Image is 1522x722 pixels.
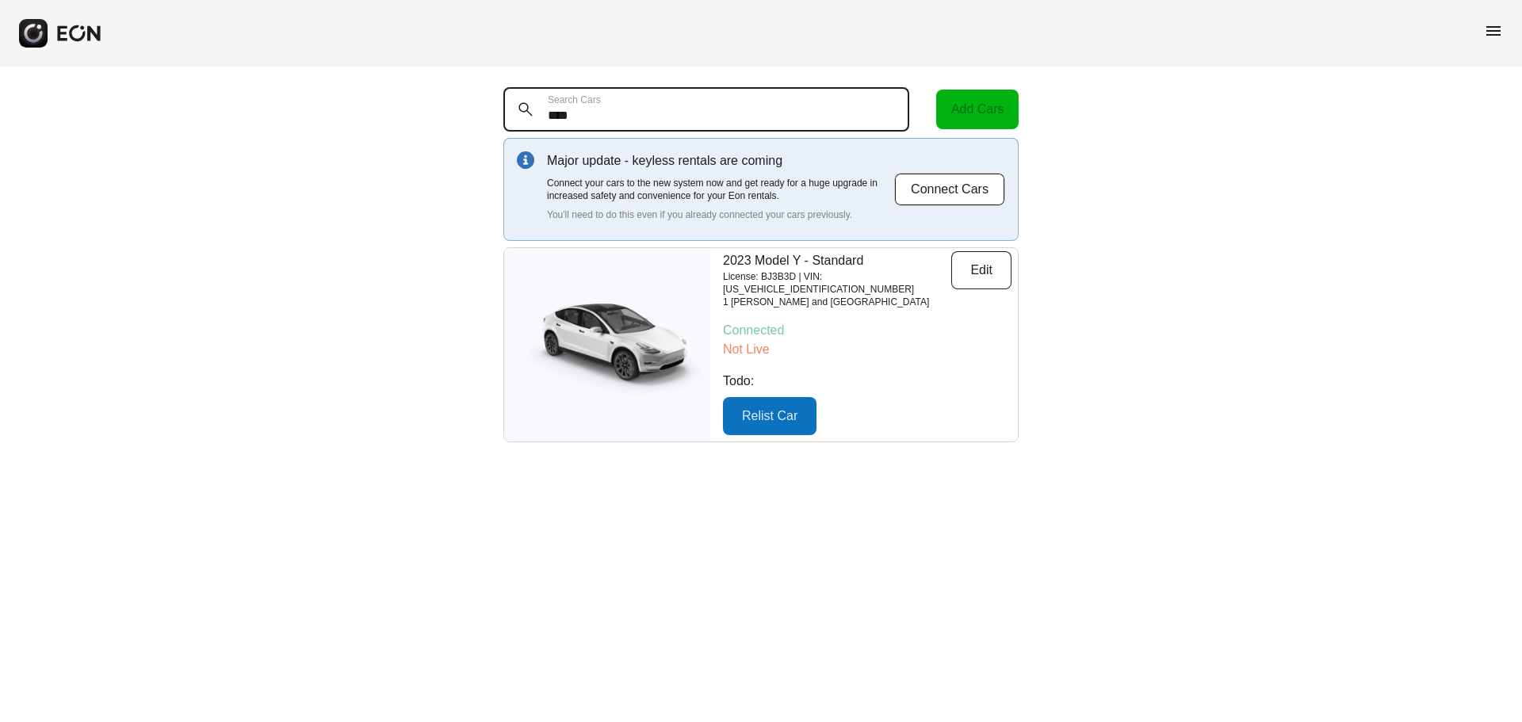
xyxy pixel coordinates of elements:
button: Relist Car [723,397,816,435]
p: Connect your cars to the new system now and get ready for a huge upgrade in increased safety and ... [547,177,894,202]
p: 2023 Model Y - Standard [723,251,951,270]
button: Edit [951,251,1011,289]
label: Search Cars [548,94,601,106]
button: Connect Cars [894,173,1005,206]
p: Not Live [723,340,1011,359]
p: License: BJ3B3D | VIN: [US_VEHICLE_IDENTIFICATION_NUMBER] [723,270,951,296]
p: You'll need to do this even if you already connected your cars previously. [547,208,894,221]
span: menu [1484,21,1503,40]
img: info [517,151,534,169]
p: Todo: [723,372,1011,391]
p: Connected [723,321,1011,340]
p: 1 [PERSON_NAME] and [GEOGRAPHIC_DATA] [723,296,951,308]
p: Major update - keyless rentals are coming [547,151,894,170]
img: car [504,293,710,396]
